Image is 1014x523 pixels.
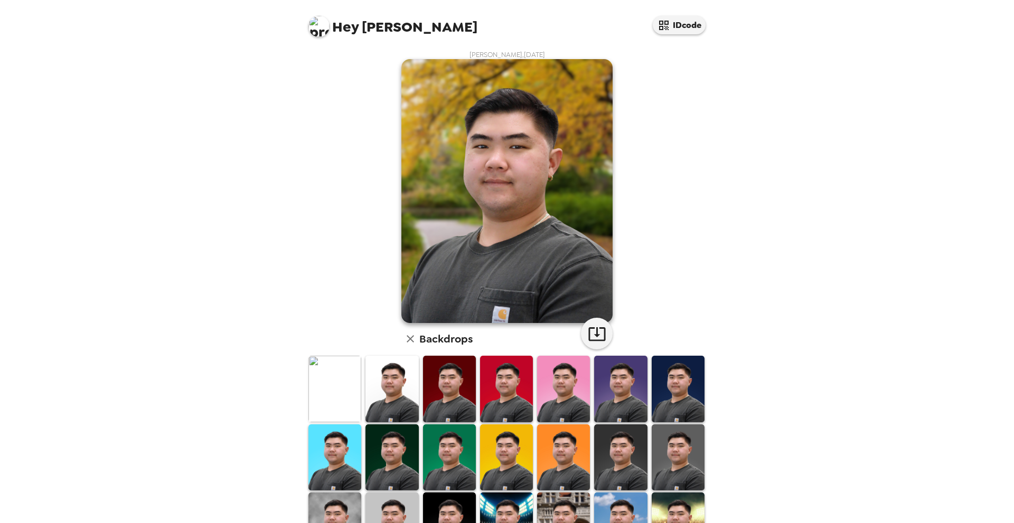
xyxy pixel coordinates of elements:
[653,16,706,34] button: IDcode
[401,59,613,323] img: user
[332,17,359,36] span: Hey
[419,330,473,347] h6: Backdrops
[308,11,477,34] span: [PERSON_NAME]
[470,50,545,59] span: [PERSON_NAME] , [DATE]
[308,16,330,37] img: profile pic
[308,356,361,422] img: Original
